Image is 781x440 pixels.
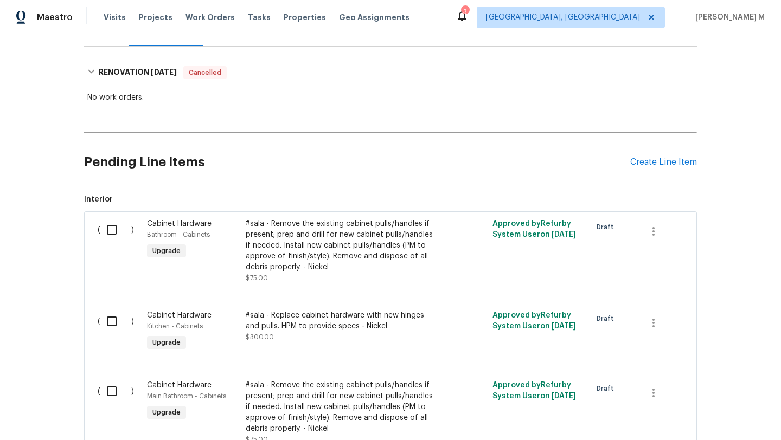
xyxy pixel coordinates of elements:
[147,220,212,228] span: Cabinet Hardware
[492,220,576,238] span: Approved by Refurby System User on
[151,68,177,76] span: [DATE]
[147,381,212,389] span: Cabinet Hardware
[148,245,185,256] span: Upgrade
[284,12,326,23] span: Properties
[552,392,576,400] span: [DATE]
[630,157,697,167] div: Create Line Item
[492,312,576,330] span: Approved by Refurby System User on
[139,12,172,23] span: Projects
[84,194,697,205] span: Interior
[84,137,630,187] h2: Pending Line Items
[94,307,144,357] div: ( )
[147,323,203,329] span: Kitchen - Cabinets
[597,383,618,394] span: Draft
[37,12,73,23] span: Maestro
[552,322,576,330] span: [DATE]
[552,231,576,238] span: [DATE]
[184,67,226,78] span: Cancelled
[597,313,618,324] span: Draft
[147,231,210,238] span: Bathroom - Cabinets
[246,310,437,332] div: #sala - Replace cabinet hardware with new hinges and pulls. HPM to provide specs - Nickel
[147,312,212,319] span: Cabinet Hardware
[99,66,177,79] h6: RENOVATION
[691,12,765,23] span: [PERSON_NAME] M
[148,407,185,418] span: Upgrade
[148,337,185,348] span: Upgrade
[248,14,271,21] span: Tasks
[461,7,469,17] div: 3
[597,222,618,232] span: Draft
[246,334,274,340] span: $300.00
[486,12,640,23] span: [GEOGRAPHIC_DATA], [GEOGRAPHIC_DATA]
[246,380,437,434] div: #sala - Remove the existing cabinet pulls/handles if present; prep and drill for new cabinet pull...
[94,215,144,287] div: ( )
[492,381,576,400] span: Approved by Refurby System User on
[104,12,126,23] span: Visits
[87,92,694,103] div: No work orders.
[246,275,268,281] span: $75.00
[147,393,226,399] span: Main Bathroom - Cabinets
[246,218,437,273] div: #sala - Remove the existing cabinet pulls/handles if present; prep and drill for new cabinet pull...
[84,55,697,90] div: RENOVATION [DATE]Cancelled
[185,12,235,23] span: Work Orders
[339,12,409,23] span: Geo Assignments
